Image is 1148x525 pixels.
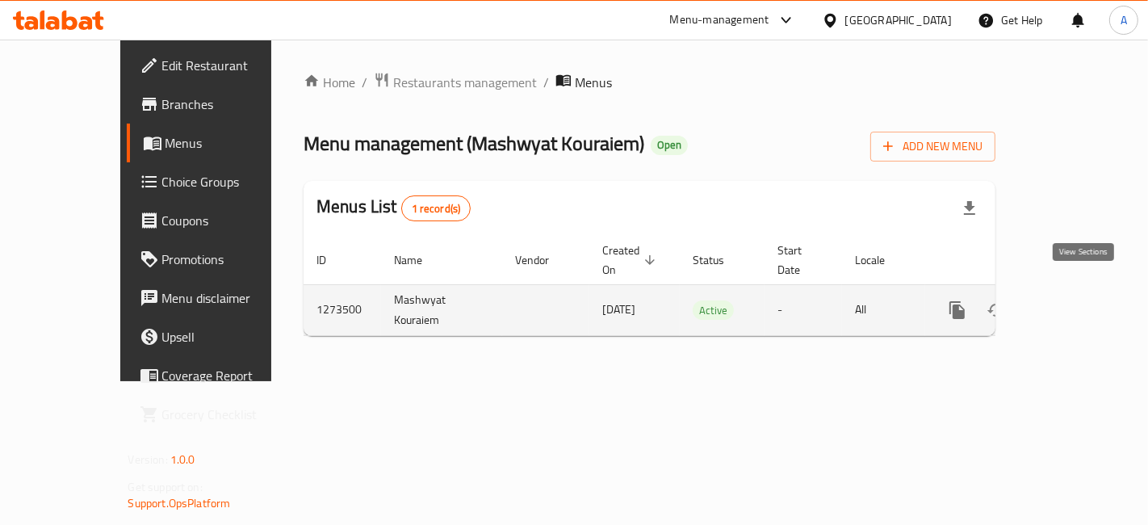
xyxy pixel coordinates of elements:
span: Upsell [162,327,299,346]
a: Coverage Report [127,356,312,395]
td: 1273500 [304,284,381,335]
a: Promotions [127,240,312,279]
span: Grocery Checklist [162,405,299,424]
span: Name [394,250,443,270]
td: All [842,284,925,335]
nav: breadcrumb [304,72,995,93]
span: A [1121,11,1127,29]
table: enhanced table [304,236,1106,336]
span: Status [693,250,745,270]
span: Menus [575,73,612,92]
a: Menu disclaimer [127,279,312,317]
span: Branches [162,94,299,114]
a: Support.OpsPlatform [128,493,231,514]
span: Edit Restaurant [162,56,299,75]
span: 1.0.0 [170,449,195,470]
div: Open [651,136,688,155]
a: Upsell [127,317,312,356]
td: - [765,284,842,335]
span: Created On [602,241,660,279]
span: Promotions [162,250,299,269]
span: Start Date [777,241,823,279]
span: ID [316,250,347,270]
span: Menus [165,133,299,153]
span: Menu management ( Mashwyat Kouraiem ) [304,125,644,162]
li: / [543,73,549,92]
div: Export file [950,189,989,228]
li: / [362,73,367,92]
div: [GEOGRAPHIC_DATA] [845,11,952,29]
span: Menu disclaimer [162,288,299,308]
td: Mashwyat Kouraiem [381,284,502,335]
span: Vendor [515,250,570,270]
a: Coupons [127,201,312,240]
h2: Menus List [316,195,471,221]
div: Total records count [401,195,471,221]
span: Coverage Report [162,366,299,385]
span: Locale [855,250,906,270]
a: Menus [127,124,312,162]
span: Version: [128,449,168,470]
span: Restaurants management [393,73,537,92]
button: more [938,291,977,330]
th: Actions [925,236,1106,285]
span: Get support on: [128,477,203,498]
button: Add New Menu [870,132,995,162]
a: Edit Restaurant [127,46,312,85]
a: Home [304,73,355,92]
span: Add New Menu [883,136,983,157]
span: Open [651,138,688,152]
span: Coupons [162,211,299,230]
span: 1 record(s) [402,201,471,216]
a: Choice Groups [127,162,312,201]
a: Restaurants management [374,72,537,93]
div: Menu-management [670,10,769,30]
span: [DATE] [602,299,635,320]
span: Active [693,301,734,320]
a: Grocery Checklist [127,395,312,434]
a: Branches [127,85,312,124]
span: Choice Groups [162,172,299,191]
